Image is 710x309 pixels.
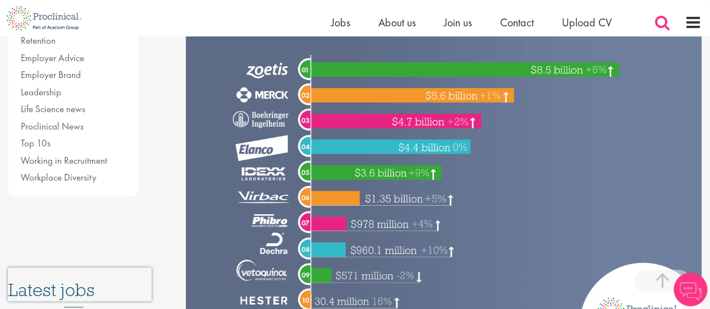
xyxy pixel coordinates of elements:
a: Upload CV [562,15,612,30]
a: Workplace Diversity [21,171,97,183]
a: Working in Recruitment [21,154,107,167]
iframe: reCAPTCHA [8,268,152,301]
a: Jobs [331,15,350,30]
a: Proclinical News [21,120,84,132]
h3: Latest jobs [8,252,138,307]
a: Employer Brand [21,68,81,81]
a: Life Science news [21,103,85,115]
a: Leadership [21,86,61,98]
a: Top 10s [21,137,51,149]
a: Join us [444,15,472,30]
a: Contact [500,15,534,30]
img: Chatbot [674,273,707,306]
a: Employer Advice [21,52,84,64]
a: About us [378,15,416,30]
